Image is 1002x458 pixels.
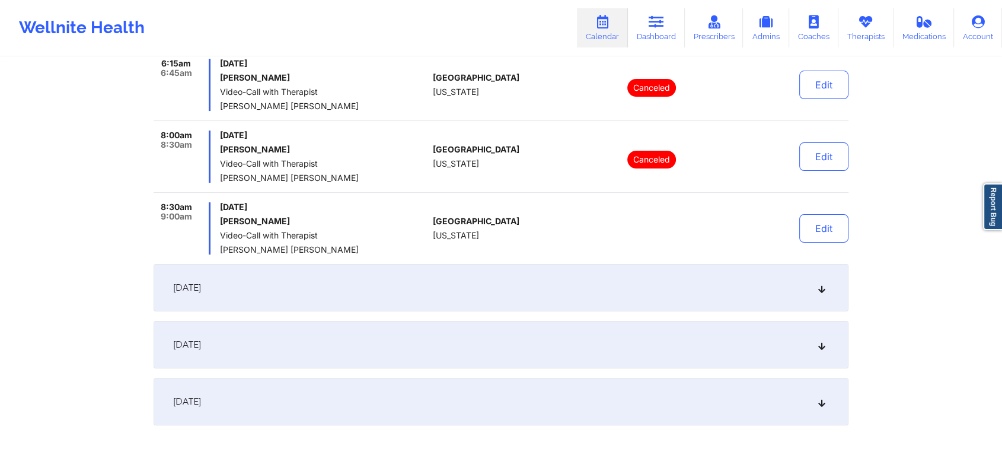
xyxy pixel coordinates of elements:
[433,87,479,97] span: [US_STATE]
[433,159,479,168] span: [US_STATE]
[220,159,428,168] span: Video-Call with Therapist
[789,8,838,47] a: Coaches
[577,8,628,47] a: Calendar
[173,282,201,294] span: [DATE]
[220,231,428,240] span: Video-Call with Therapist
[220,131,428,140] span: [DATE]
[983,183,1002,230] a: Report Bug
[685,8,743,47] a: Prescribers
[220,245,428,255] span: [PERSON_NAME] [PERSON_NAME]
[743,8,789,47] a: Admins
[173,339,201,351] span: [DATE]
[627,79,676,97] p: Canceled
[173,396,201,408] span: [DATE]
[838,8,893,47] a: Therapists
[161,212,192,221] span: 9:00am
[799,142,848,171] button: Edit
[161,202,192,212] span: 8:30am
[161,140,192,150] span: 8:30am
[220,173,428,183] span: [PERSON_NAME] [PERSON_NAME]
[161,131,192,140] span: 8:00am
[220,202,428,212] span: [DATE]
[161,68,192,78] span: 6:45am
[433,217,519,226] span: [GEOGRAPHIC_DATA]
[220,145,428,154] h6: [PERSON_NAME]
[220,87,428,97] span: Video-Call with Therapist
[799,71,848,99] button: Edit
[954,8,1002,47] a: Account
[220,59,428,68] span: [DATE]
[628,8,685,47] a: Dashboard
[433,73,519,82] span: [GEOGRAPHIC_DATA]
[433,145,519,154] span: [GEOGRAPHIC_DATA]
[220,101,428,111] span: [PERSON_NAME] [PERSON_NAME]
[220,73,428,82] h6: [PERSON_NAME]
[799,214,848,243] button: Edit
[627,151,676,168] p: Canceled
[433,231,479,240] span: [US_STATE]
[220,217,428,226] h6: [PERSON_NAME]
[161,59,191,68] span: 6:15am
[893,8,955,47] a: Medications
